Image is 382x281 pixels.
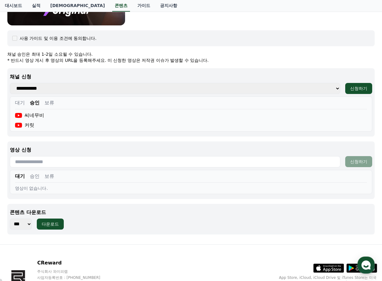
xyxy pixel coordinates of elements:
p: 채널 승인은 최대 1-2일 소요될 수 있습니다. [7,51,375,57]
p: 채널 신청 [10,73,372,81]
a: 대화 [40,194,79,209]
span: 대화 [56,204,63,208]
button: 다운로드 [37,219,64,230]
a: 홈 [2,194,40,209]
span: 홈 [19,203,23,208]
div: 커릿 [15,122,34,129]
button: 승인 [30,99,40,107]
p: 콘텐츠 다운로드 [10,209,372,216]
p: 영상 신청 [10,146,372,154]
div: 씨네무비 [15,112,44,119]
button: 대기 [15,99,25,107]
button: 승인 [30,173,40,180]
p: 주식회사 와이피랩 [37,269,112,274]
button: 대기 [15,173,25,180]
p: 사업자등록번호 : [PHONE_NUMBER] [37,275,112,280]
div: 다운로드 [42,221,59,227]
span: 설정 [95,203,102,208]
div: 영상이 없습니다. [15,185,367,191]
div: 사용 가이드 및 이용 조건에 동의합니다. [20,35,97,41]
p: * 반드시 영상 게시 후 영상의 URL을 등록해주세요. 미 신청한 영상은 저작권 이슈가 발생할 수 있습니다. [7,57,375,63]
button: 보류 [44,99,54,107]
div: 신청하기 [350,159,367,165]
p: CReward [37,259,112,267]
button: 신청하기 [345,83,372,94]
div: 신청하기 [350,85,367,92]
button: 신청하기 [345,156,372,167]
button: 보류 [44,173,54,180]
a: 설정 [79,194,118,209]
